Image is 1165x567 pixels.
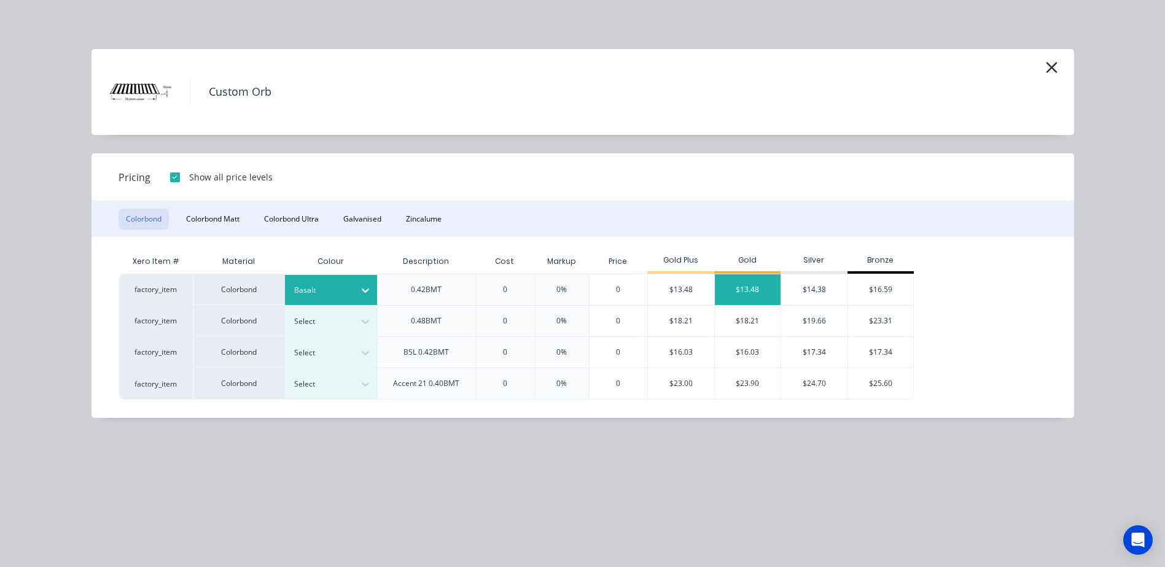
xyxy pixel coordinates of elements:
[781,368,847,399] div: $24.70
[503,315,507,326] div: 0
[119,209,169,229] button: Colorbond
[285,249,377,274] div: Colour
[781,306,847,336] div: $19.66
[503,284,507,295] div: 0
[119,336,193,368] div: factory_item
[647,255,714,266] div: Gold Plus
[411,315,442,326] div: 0.48BMT
[848,274,914,305] div: $16.59
[781,255,847,266] div: Silver
[193,274,285,305] div: Colorbond
[714,255,781,266] div: Gold
[119,274,193,305] div: factory_item
[179,209,247,229] button: Colorbond Matt
[648,368,714,399] div: $23.00
[648,306,714,336] div: $18.21
[781,337,847,368] div: $17.34
[193,368,285,399] div: Colorbond
[556,315,567,326] div: 0%
[556,284,567,295] div: 0%
[715,274,781,305] div: $13.48
[190,80,290,104] h4: Custom Orb
[848,337,914,368] div: $17.34
[503,378,507,389] div: 0
[715,306,781,336] div: $18.21
[119,170,150,185] span: Pricing
[475,249,534,274] div: Cost
[503,347,507,358] div: 0
[590,274,648,305] div: 0
[847,255,914,266] div: Bronze
[403,347,449,358] div: BSL 0.42BMT
[1123,525,1153,555] div: Open Intercom Messenger
[556,378,567,389] div: 0%
[393,246,459,277] div: Description
[590,368,648,399] div: 0
[336,209,389,229] button: Galvanised
[848,306,914,336] div: $23.31
[119,249,193,274] div: Xero Item #
[648,274,714,305] div: $13.48
[590,306,648,336] div: 0
[411,284,442,295] div: 0.42BMT
[193,305,285,336] div: Colorbond
[193,336,285,368] div: Colorbond
[257,209,326,229] button: Colorbond Ultra
[556,347,567,358] div: 0%
[119,305,193,336] div: factory_item
[399,209,449,229] button: Zincalume
[848,368,914,399] div: $25.60
[193,249,285,274] div: Material
[534,249,589,274] div: Markup
[781,274,847,305] div: $14.38
[189,171,273,183] div: Show all price levels
[589,249,648,274] div: Price
[590,337,648,368] div: 0
[119,368,193,399] div: factory_item
[715,368,781,399] div: $23.90
[393,378,459,389] div: Accent 21 0.40BMT
[648,337,714,368] div: $16.03
[110,61,171,123] img: Custom Orb
[715,337,781,368] div: $16.03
